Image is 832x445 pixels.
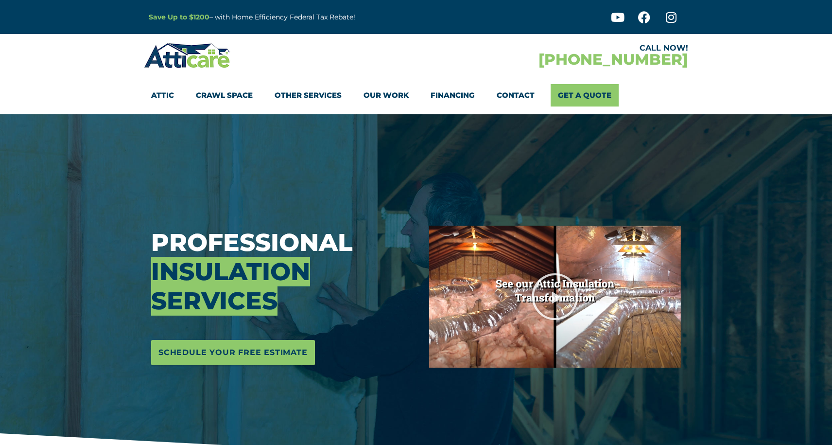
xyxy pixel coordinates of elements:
[551,84,619,107] a: Get A Quote
[151,257,310,316] span: Insulation Services
[196,84,253,107] a: Crawl Space
[151,84,681,107] nav: Menu
[497,84,535,107] a: Contact
[151,84,174,107] a: Attic
[416,44,688,52] div: CALL NOW!
[151,340,315,365] a: Schedule Your Free Estimate
[275,84,342,107] a: Other Services
[151,228,415,316] h3: Professional
[364,84,409,107] a: Our Work
[158,345,308,360] span: Schedule Your Free Estimate
[431,84,475,107] a: Financing
[149,13,209,21] a: Save Up to $1200
[149,12,464,23] p: – with Home Efficiency Federal Tax Rebate!
[531,272,579,321] div: Play Video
